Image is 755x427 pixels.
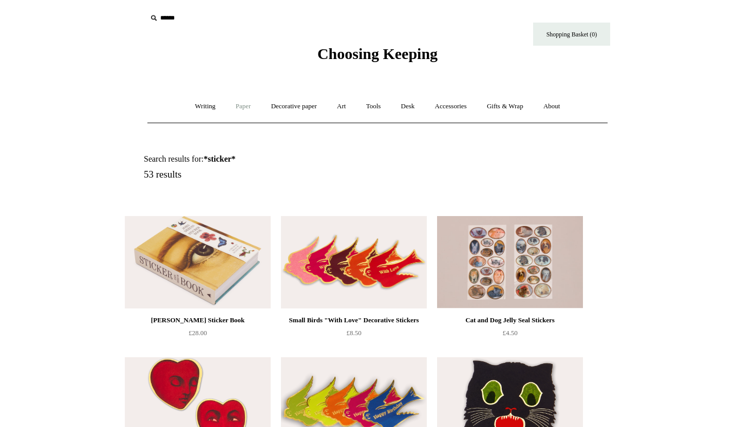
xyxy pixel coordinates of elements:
[284,314,424,326] div: Small Birds "With Love" Decorative Stickers
[144,154,389,164] h1: Search results for:
[186,93,225,120] a: Writing
[125,216,271,308] a: John Derian Sticker Book John Derian Sticker Book
[317,45,438,62] span: Choosing Keeping
[533,23,610,46] a: Shopping Basket (0)
[392,93,424,120] a: Desk
[437,216,583,308] a: Cat and Dog Jelly Seal Stickers Cat and Dog Jelly Seal Stickers
[534,93,570,120] a: About
[281,216,427,308] a: Small Birds "With Love" Decorative Stickers Small Birds "With Love" Decorative Stickers
[328,93,355,120] a: Art
[281,216,427,308] img: Small Birds "With Love" Decorative Stickers
[188,329,207,337] span: £28.00
[357,93,390,120] a: Tools
[125,216,271,308] img: John Derian Sticker Book
[437,314,583,356] a: Cat and Dog Jelly Seal Stickers £4.50
[426,93,476,120] a: Accessories
[125,314,271,356] a: [PERSON_NAME] Sticker Book £28.00
[144,169,389,181] h5: 53 results
[317,53,438,61] a: Choosing Keeping
[440,314,580,326] div: Cat and Dog Jelly Seal Stickers
[127,314,268,326] div: [PERSON_NAME] Sticker Book
[262,93,326,120] a: Decorative paper
[502,329,517,337] span: £4.50
[437,216,583,308] img: Cat and Dog Jelly Seal Stickers
[281,314,427,356] a: Small Birds "With Love" Decorative Stickers £8.50
[346,329,361,337] span: £8.50
[226,93,260,120] a: Paper
[478,93,533,120] a: Gifts & Wrap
